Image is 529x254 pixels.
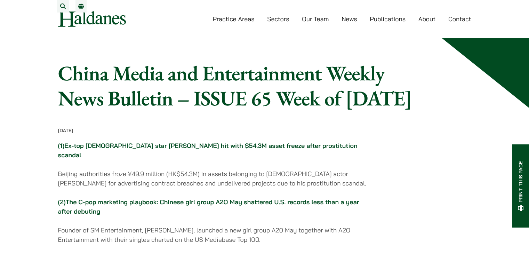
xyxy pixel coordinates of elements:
a: EN [78,3,84,9]
a: Practice Areas [213,15,255,23]
a: News [342,15,357,23]
a: Publications [370,15,406,23]
time: [DATE] [58,127,73,134]
a: Sectors [267,15,289,23]
a: Our Team [302,15,329,23]
a: Contact [448,15,471,23]
a: Ex-top [DEMOGRAPHIC_DATA] star [PERSON_NAME] hit with $54.3M asset freeze after prostitution scandal [58,142,358,159]
p: Founder of SM Entertainment, [PERSON_NAME], launched a new girl group A20 May together with A2O E... [58,225,368,244]
strong: (2) [58,198,66,206]
img: Logo of Haldanes [58,11,126,27]
p: Beijing authorities froze ​​¥49.9 million (HK$54.3M)​​ in assets belonging to [DEMOGRAPHIC_DATA] ... [58,169,368,188]
a: The C-pop marketing playbook: Chinese girl group A2O May shattered U.S. records less than a year ... [58,198,359,215]
strong: (1) [58,142,65,150]
a: About [418,15,435,23]
h1: China Media and Entertainment Weekly News Bulletin – ISSUE 65 Week of [DATE] [58,61,419,111]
